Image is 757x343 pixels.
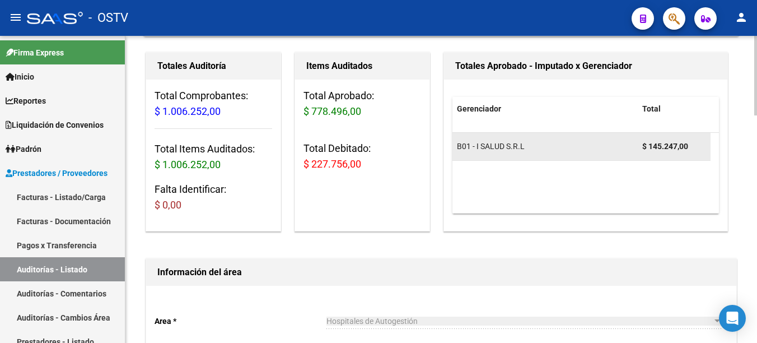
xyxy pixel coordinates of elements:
span: B01 - I SALUD S.R.L [457,142,525,151]
span: $ 778.496,00 [303,105,361,117]
span: $ 0,00 [155,199,181,211]
h3: Falta Identificar: [155,182,272,213]
mat-icon: menu [9,11,22,24]
h3: Total Debitado: [303,141,421,172]
span: Inicio [6,71,34,83]
span: Prestadores / Proveedores [6,167,108,179]
span: Total [642,104,661,113]
span: Padrón [6,143,41,155]
strong: $ 145.247,00 [642,142,688,151]
h1: Información del área [157,263,725,281]
span: $ 1.006.252,00 [155,105,221,117]
span: Firma Express [6,47,64,59]
span: Hospitales de Autogestión [326,317,418,326]
h1: Totales Auditoría [157,57,269,75]
h1: Items Auditados [306,57,418,75]
span: $ 227.756,00 [303,158,361,170]
datatable-header-cell: Total [638,97,711,121]
h1: Totales Aprobado - Imputado x Gerenciador [455,57,716,75]
mat-icon: person [735,11,748,24]
p: Area * [155,315,326,327]
span: $ 1.006.252,00 [155,159,221,170]
span: - OSTV [88,6,128,30]
h3: Total Aprobado: [303,88,421,119]
span: Reportes [6,95,46,107]
span: Gerenciador [457,104,501,113]
h3: Total Comprobantes: [155,88,272,119]
datatable-header-cell: Gerenciador [452,97,638,121]
div: Open Intercom Messenger [719,305,746,332]
h3: Total Items Auditados: [155,141,272,173]
span: Liquidación de Convenios [6,119,104,131]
